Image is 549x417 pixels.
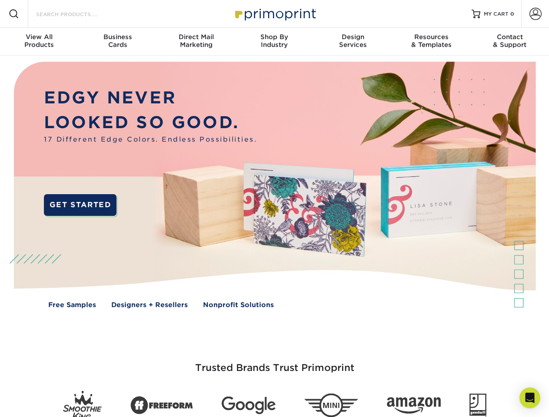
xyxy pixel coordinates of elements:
img: Google [222,397,276,414]
span: Design [314,33,392,41]
span: Contact [471,33,549,41]
span: Shop By [235,33,313,41]
h3: Trusted Brands Trust Primoprint [20,341,529,384]
div: Services [314,33,392,49]
div: Industry [235,33,313,49]
a: DesignServices [314,28,392,56]
span: Business [78,33,156,41]
p: LOOKED SO GOOD. [44,110,257,135]
img: Goodwill [469,394,486,417]
div: Open Intercom Messenger [519,387,540,408]
img: Primoprint [231,4,318,23]
a: Contact& Support [471,28,549,56]
span: Resources [392,33,470,41]
span: MY CART [484,10,509,18]
span: 0 [510,11,514,17]
a: Free Samples [48,300,96,310]
a: Shop ByIndustry [235,28,313,56]
span: 17 Different Edge Colors. Endless Possibilities. [44,135,257,145]
input: SEARCH PRODUCTS..... [35,9,120,19]
iframe: Google Customer Reviews [2,391,74,414]
a: Resources& Templates [392,28,470,56]
p: EDGY NEVER [44,86,257,110]
div: Cards [78,33,156,49]
a: Direct MailMarketing [157,28,235,56]
span: Direct Mail [157,33,235,41]
a: Designers + Resellers [111,300,188,310]
img: Amazon [387,397,441,414]
a: GET STARTED [44,194,116,216]
div: & Templates [392,33,470,49]
div: Marketing [157,33,235,49]
a: BusinessCards [78,28,156,56]
a: Nonprofit Solutions [203,300,274,310]
div: & Support [471,33,549,49]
